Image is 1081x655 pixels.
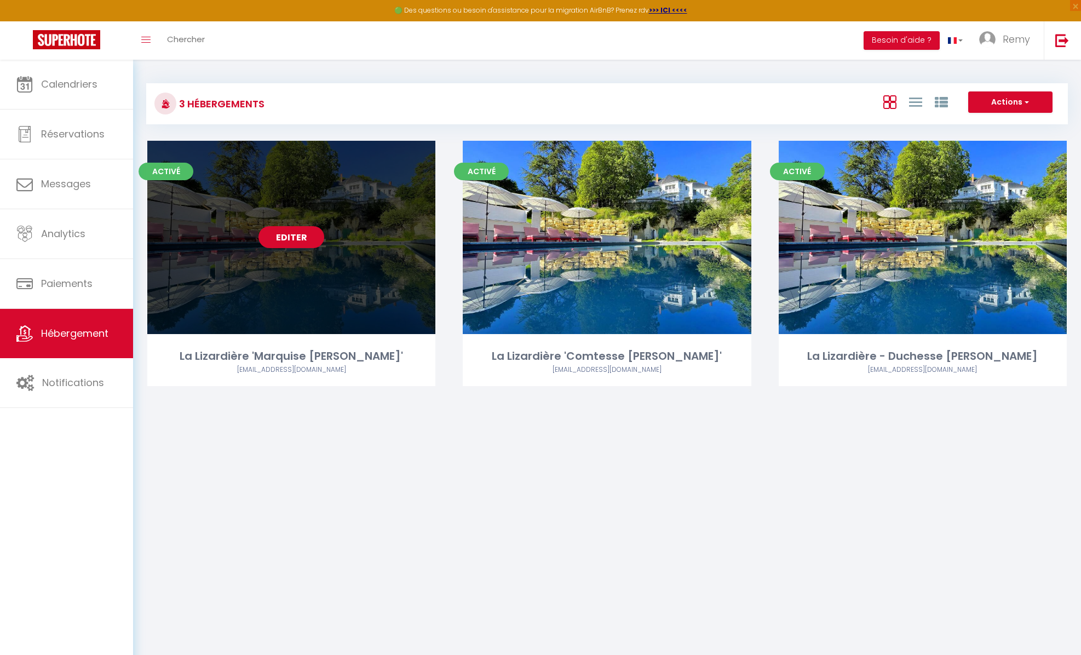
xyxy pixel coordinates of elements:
[41,77,97,91] span: Calendriers
[33,30,100,49] img: Super Booking
[1003,32,1030,46] span: Remy
[41,127,105,141] span: Réservations
[167,33,205,45] span: Chercher
[864,31,940,50] button: Besoin d'aide ?
[147,365,435,375] div: Airbnb
[41,227,85,240] span: Analytics
[883,93,896,111] a: Vue en Box
[649,5,687,15] a: >>> ICI <<<<
[41,277,93,290] span: Paiements
[779,348,1067,365] div: La Lizardière - Duchesse [PERSON_NAME]
[139,163,193,180] span: Activé
[176,91,264,116] h3: 3 Hébergements
[41,177,91,191] span: Messages
[159,21,213,60] a: Chercher
[968,91,1053,113] button: Actions
[979,31,996,48] img: ...
[935,93,948,111] a: Vue par Groupe
[1055,33,1069,47] img: logout
[42,376,104,389] span: Notifications
[463,365,751,375] div: Airbnb
[909,93,922,111] a: Vue en Liste
[258,226,324,248] a: Editer
[971,21,1044,60] a: ... Remy
[454,163,509,180] span: Activé
[147,348,435,365] div: La Lizardière 'Marquise [PERSON_NAME]'
[779,365,1067,375] div: Airbnb
[41,326,108,340] span: Hébergement
[463,348,751,365] div: La Lizardière 'Comtesse [PERSON_NAME]'
[770,163,825,180] span: Activé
